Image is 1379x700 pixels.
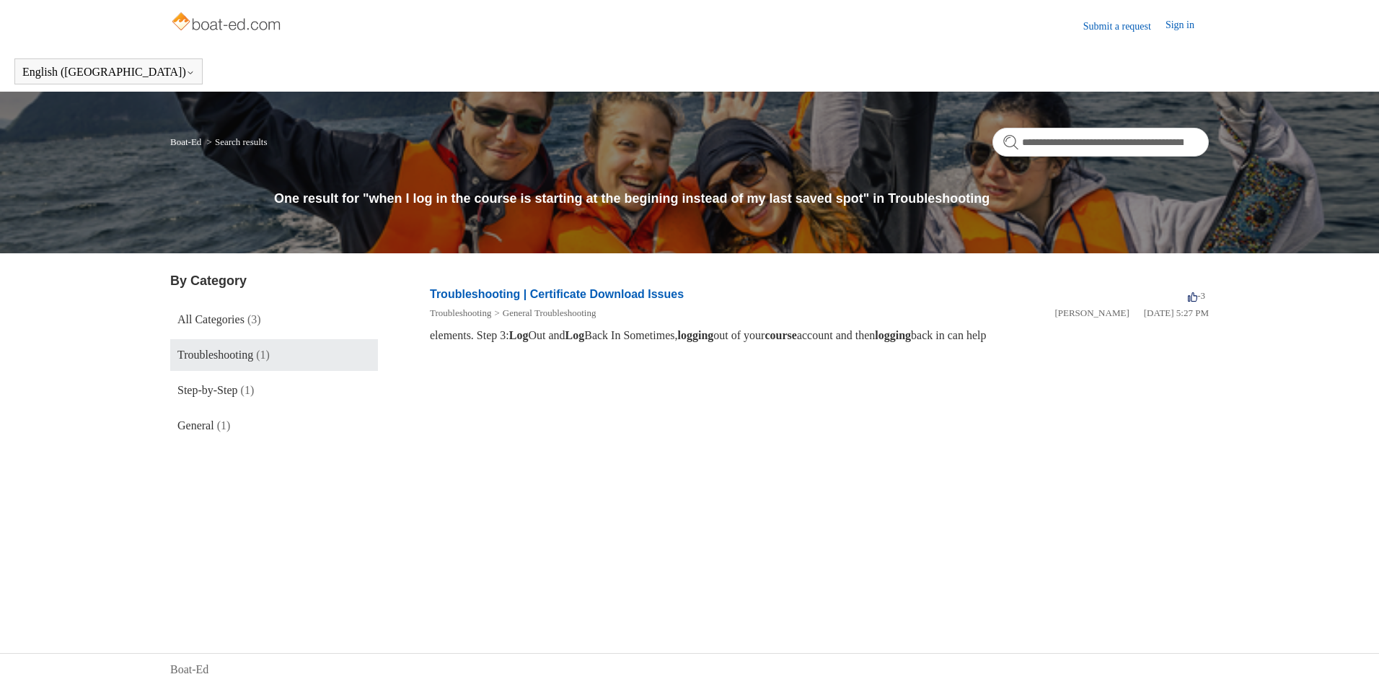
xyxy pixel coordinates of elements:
[170,375,378,406] a: Step-by-Step (1)
[177,349,253,361] span: Troubleshooting
[170,339,378,371] a: Troubleshooting (1)
[241,384,255,396] span: (1)
[274,189,1209,209] h1: One result for "when I log in the course is starting at the begining instead of my last saved spo...
[430,288,684,300] a: Troubleshooting | Certificate Download Issues
[1188,290,1205,301] span: -3
[247,313,261,325] span: (3)
[170,304,378,336] a: All Categories (3)
[1166,17,1209,35] a: Sign in
[217,419,231,432] span: (1)
[765,329,796,341] em: course
[177,419,214,432] span: General
[1144,307,1209,318] time: 01/05/2024, 17:27
[256,349,270,361] span: (1)
[1054,306,1129,320] li: [PERSON_NAME]
[430,307,491,318] a: Troubleshooting
[430,327,1209,344] div: elements. Step 3: Out and Back In Sometimes, out of your account and then back in can help
[678,329,714,341] em: logging
[875,329,911,341] em: logging
[170,661,208,678] a: Boat-Ed
[430,306,491,320] li: Troubleshooting
[170,136,204,147] li: Boat-Ed
[170,271,378,291] h3: By Category
[491,306,596,320] li: General Troubleshooting
[509,329,529,341] em: Log
[1331,652,1368,689] div: Live chat
[170,9,285,38] img: Boat-Ed Help Center home page
[177,313,244,325] span: All Categories
[992,128,1209,157] input: Search
[177,384,238,396] span: Step-by-Step
[565,329,585,341] em: Log
[170,410,378,442] a: General (1)
[1083,19,1166,34] a: Submit a request
[170,136,201,147] a: Boat-Ed
[204,136,268,147] li: Search results
[503,307,596,318] a: General Troubleshooting
[22,66,195,79] button: English ([GEOGRAPHIC_DATA])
